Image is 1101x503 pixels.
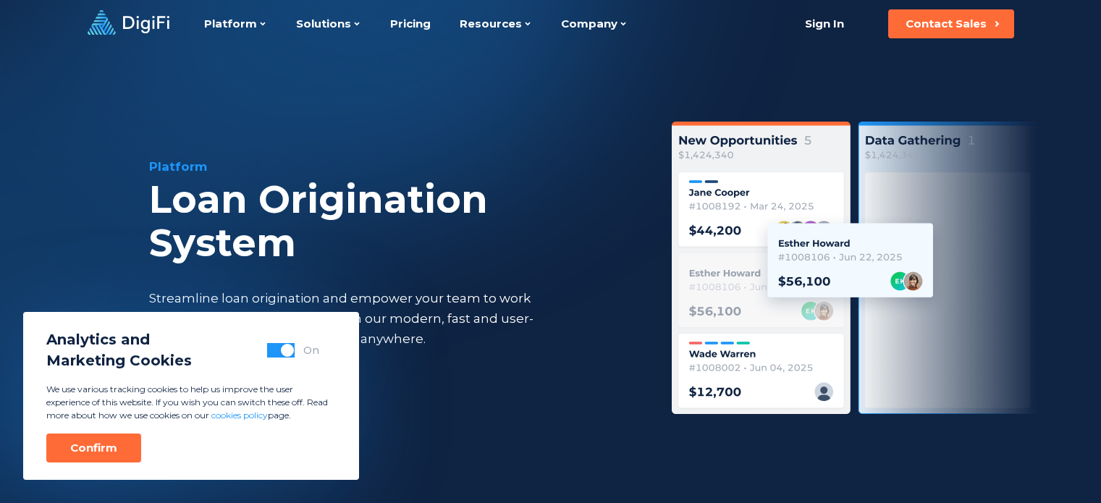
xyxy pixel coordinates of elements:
button: Confirm [46,434,141,462]
div: Platform [149,158,636,175]
p: We use various tracking cookies to help us improve the user experience of this website. If you wi... [46,383,336,422]
button: Contact Sales [888,9,1014,38]
a: Sign In [788,9,862,38]
div: Confirm [70,441,117,455]
a: cookies policy [211,410,268,420]
span: Marketing Cookies [46,350,192,371]
div: Contact Sales [906,17,987,31]
span: Analytics and [46,329,192,350]
div: On [303,343,319,358]
div: Loan Origination System [149,178,636,265]
div: Streamline loan origination and empower your team to work efficiently and collaboratively with ou... [149,288,560,349]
